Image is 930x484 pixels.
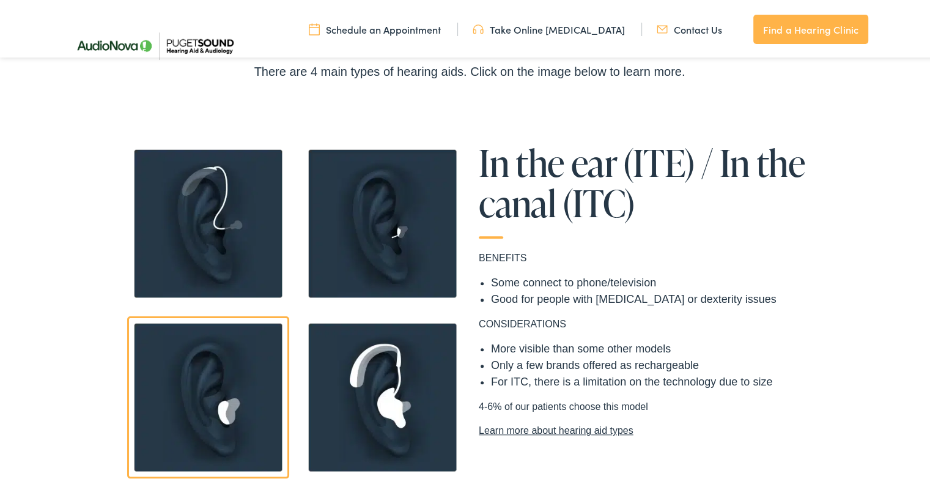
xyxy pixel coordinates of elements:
[473,20,484,34] img: utility icon
[479,248,809,263] p: BENEFITS
[479,315,809,329] p: CONSIDERATIONS
[491,355,809,371] li: Only a few brands offered as rechargeable
[301,140,463,302] img: Placement of completely in canal hearing aids in Seattle, WA.
[127,314,289,476] img: Placement of in the ear hearing aids in Seattle, WA.
[473,20,625,34] a: Take Online [MEDICAL_DATA]
[491,371,809,388] li: For ITC, there is a limitation on the technology due to size
[491,289,809,305] li: Good for people with [MEDICAL_DATA] or dexterity issues
[479,140,809,236] h1: In the ear (ITE) / In the canal (ITC)
[753,12,868,42] a: Find a Hearing Clinic
[657,20,668,34] img: utility icon
[491,338,809,355] li: More visible than some other models
[127,140,289,302] img: Receiver in canal hearing aids in Seattle, WA.
[491,272,809,289] li: Some connect to phone/television
[37,59,901,79] div: There are 4 main types of hearing aids. Click on the image below to learn more.
[657,20,722,34] a: Contact Us
[479,397,809,436] p: 4-6% of our patients choose this model
[301,314,463,476] img: Placement of behind the ear hearing aids in Seattle, WA.
[479,421,809,436] a: Learn more about hearing aid types
[309,20,320,34] img: utility icon
[309,20,441,34] a: Schedule an Appointment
